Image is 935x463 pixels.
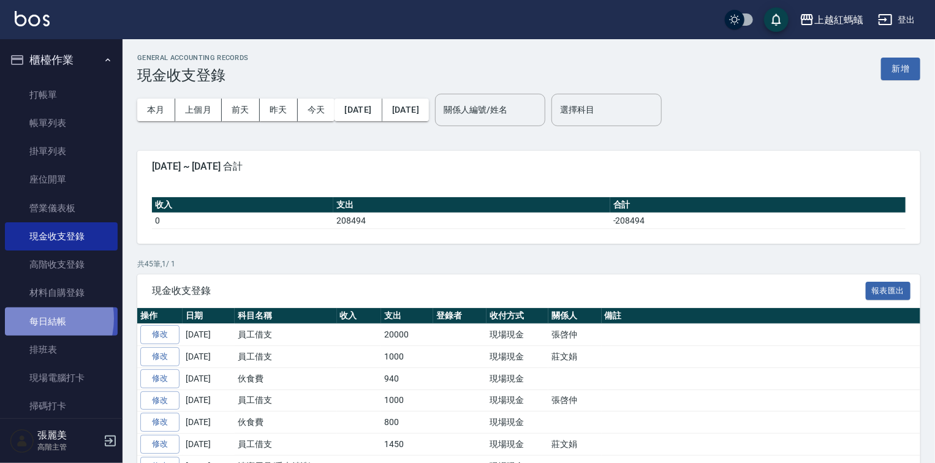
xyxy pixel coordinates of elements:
a: 修改 [140,325,180,344]
td: 1000 [381,390,433,412]
th: 支出 [333,197,610,213]
a: 材料自購登錄 [5,279,118,307]
td: 員工借支 [235,434,337,456]
td: 20000 [381,324,433,346]
a: 營業儀表板 [5,194,118,222]
th: 合計 [610,197,906,213]
td: 張啓仲 [548,324,602,346]
a: 掛單列表 [5,137,118,165]
button: 登出 [873,9,920,31]
td: 現場現金 [486,390,548,412]
td: [DATE] [183,324,235,346]
a: 報表匯出 [866,284,911,296]
a: 排班表 [5,336,118,364]
th: 收付方式 [486,308,548,324]
td: 0 [152,213,333,228]
td: [DATE] [183,346,235,368]
button: 上越紅螞蟻 [795,7,868,32]
th: 登錄者 [433,308,486,324]
img: Person [10,429,34,453]
td: 伙食費 [235,412,337,434]
a: 修改 [140,347,180,366]
a: 掃碼打卡 [5,392,118,420]
p: 高階主管 [37,442,100,453]
a: 高階收支登錄 [5,250,118,279]
button: 今天 [298,99,335,121]
button: [DATE] [335,99,382,121]
a: 新增 [881,62,920,74]
th: 收入 [337,308,382,324]
th: 操作 [137,308,183,324]
button: 本月 [137,99,175,121]
img: Logo [15,11,50,26]
p: 共 45 筆, 1 / 1 [137,258,920,269]
a: 座位開單 [5,165,118,194]
a: 修改 [140,391,180,410]
a: 修改 [140,369,180,388]
td: 現場現金 [486,346,548,368]
h2: GENERAL ACCOUNTING RECORDS [137,54,249,62]
td: 員工借支 [235,346,337,368]
a: 現場電腦打卡 [5,364,118,392]
td: -208494 [610,213,906,228]
a: 打帳單 [5,81,118,109]
td: 現場現金 [486,434,548,456]
button: 昨天 [260,99,298,121]
th: 關係人 [548,308,602,324]
button: [DATE] [382,99,429,121]
a: 每日結帳 [5,307,118,336]
td: 1450 [381,434,433,456]
td: 現場現金 [486,412,548,434]
div: 上越紅螞蟻 [814,12,863,28]
button: save [764,7,789,32]
td: 伙食費 [235,367,337,390]
button: 前天 [222,99,260,121]
td: [DATE] [183,367,235,390]
td: 莊文娟 [548,434,602,456]
td: 1000 [381,346,433,368]
td: [DATE] [183,390,235,412]
button: 報表匯出 [866,282,911,301]
td: [DATE] [183,434,235,456]
td: 張啓仲 [548,390,602,412]
td: 940 [381,367,433,390]
h3: 現金收支登錄 [137,67,249,84]
button: 上個月 [175,99,222,121]
td: 員工借支 [235,324,337,346]
a: 修改 [140,413,180,432]
td: 現場現金 [486,324,548,346]
span: 現金收支登錄 [152,285,866,297]
td: 莊文娟 [548,346,602,368]
h5: 張麗美 [37,429,100,442]
td: 現場現金 [486,367,548,390]
th: 收入 [152,197,333,213]
td: [DATE] [183,412,235,434]
button: 新增 [881,58,920,80]
th: 科目名稱 [235,308,337,324]
a: 帳單列表 [5,109,118,137]
td: 208494 [333,213,610,228]
td: 員工借支 [235,390,337,412]
th: 備註 [602,308,934,324]
a: 修改 [140,435,180,454]
th: 支出 [381,308,433,324]
button: 櫃檯作業 [5,44,118,76]
a: 現金收支登錄 [5,222,118,250]
td: 800 [381,412,433,434]
th: 日期 [183,308,235,324]
span: [DATE] ~ [DATE] 合計 [152,160,906,173]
